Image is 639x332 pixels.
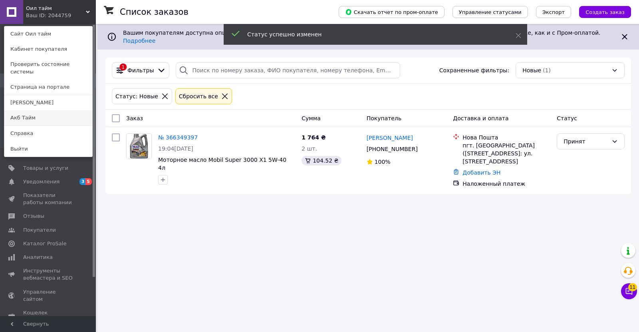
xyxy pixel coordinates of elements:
[4,57,92,79] a: Проверить состояние системы
[302,145,317,152] span: 2 шт.
[462,169,500,176] a: Добавить ЭН
[536,6,571,18] button: Экспорт
[462,133,550,141] div: Нова Пошта
[79,178,86,185] span: 3
[4,141,92,157] a: Выйти
[123,30,603,44] span: Вашим покупателям доступна опция «Оплатить частями от Rozetka» на 2 платежа. Получайте новые зака...
[85,178,92,185] span: 5
[302,156,341,165] div: 104.52 ₴
[4,42,92,57] a: Кабинет покупателя
[557,115,577,121] span: Статус
[367,134,413,142] a: [PERSON_NAME]
[345,8,438,16] span: Скачать отчет по пром-оплате
[23,227,56,234] span: Покупатели
[579,6,631,18] button: Создать заказ
[4,126,92,141] a: Справка
[628,283,637,291] span: 11
[23,254,53,261] span: Аналитика
[453,115,508,121] span: Доставка и оплата
[543,67,551,74] span: (1)
[247,30,496,38] div: Статус успешно изменен
[23,309,74,324] span: Кошелек компании
[302,134,326,141] span: 1 764 ₴
[462,141,550,165] div: пгт. [GEOGRAPHIC_DATA] ([STREET_ADDRESS]: ул. [STREET_ADDRESS]
[23,288,74,303] span: Управление сайтом
[126,115,143,121] span: Заказ
[462,180,550,188] div: Наложенный платеж
[26,12,60,19] div: Ваш ID: 2044759
[177,92,220,101] div: Сбросить все
[158,157,286,171] a: Моторное масло Mobil Super 3000 X1 5W-40 4л
[158,134,198,141] a: № 366349397
[585,9,625,15] span: Создать заказ
[4,80,92,95] a: Страница на портале
[365,143,419,155] div: [PHONE_NUMBER]
[176,62,400,78] input: Поиск по номеру заказа, ФИО покупателя, номеру телефона, Email, номеру накладной
[522,66,541,74] span: Новые
[23,267,74,282] span: Инструменты вебмастера и SEO
[23,213,44,220] span: Отзывы
[126,133,152,159] a: Фото товару
[120,7,189,17] h1: Список заказов
[459,9,522,15] span: Управление статусами
[114,92,160,101] div: Статус: Новые
[302,115,321,121] span: Сумма
[4,110,92,125] a: Акб Тайм
[542,9,565,15] span: Экспорт
[23,165,68,172] span: Товары и услуги
[452,6,528,18] button: Управление статусами
[375,159,391,165] span: 100%
[123,38,155,44] a: Подробнее
[127,66,154,74] span: Фильтры
[26,5,86,12] span: Оил тайм
[127,134,151,159] img: Фото товару
[23,240,66,247] span: Каталог ProSale
[4,26,92,42] a: Сайт Оил тайм
[439,66,509,74] span: Сохраненные фильтры:
[367,115,402,121] span: Покупатель
[621,283,637,299] button: Чат с покупателем11
[571,8,631,15] a: Создать заказ
[158,145,193,152] span: 19:04[DATE]
[23,192,74,206] span: Показатели работы компании
[23,178,60,185] span: Уведомления
[4,95,92,110] a: [PERSON_NAME]
[564,137,608,146] div: Принят
[339,6,445,18] button: Скачать отчет по пром-оплате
